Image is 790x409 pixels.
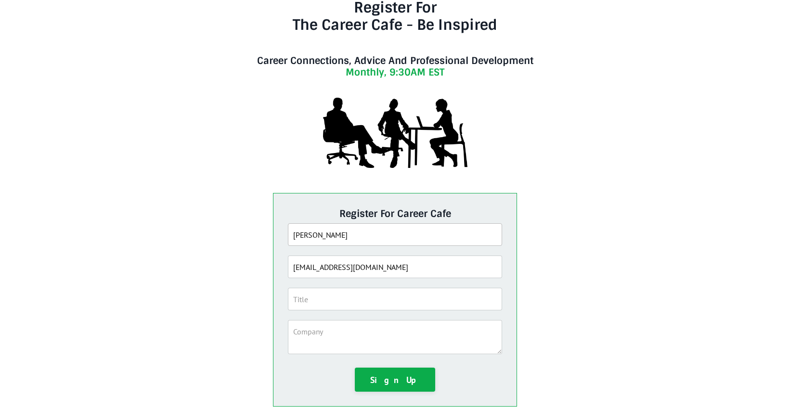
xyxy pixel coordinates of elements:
input: Email [288,256,503,278]
strong: Monthly, 9:30AM EST [346,66,444,78]
input: Full Name [288,223,503,246]
strong: Career Connections, Advice And Professional Development [257,54,533,67]
button: Sign Up [355,368,436,392]
h5: Register For Career Cafe [288,208,503,219]
input: Title [288,288,503,310]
